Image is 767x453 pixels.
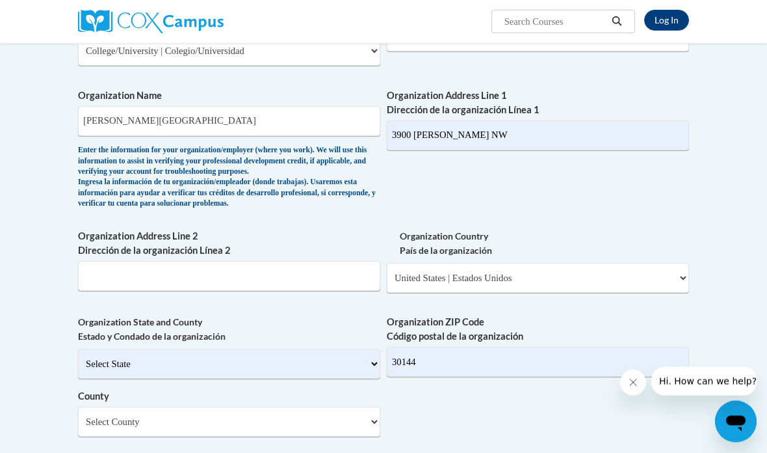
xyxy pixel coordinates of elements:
[78,146,380,210] div: Enter the information for your organization/employer (where you work). We will use this informati...
[387,316,689,344] label: Organization ZIP Code Código postal de la organización
[607,14,627,29] button: Search
[503,14,607,29] input: Search Courses
[387,230,689,258] label: Organization Country País de la organización
[715,401,757,443] iframe: Button to launch messaging window
[78,262,380,292] input: Metadata input
[78,230,380,258] label: Organization Address Line 2 Dirección de la organización Línea 2
[78,89,380,103] label: Organization Name
[78,107,380,137] input: Metadata input
[387,89,689,118] label: Organization Address Line 1 Dirección de la organización Línea 1
[651,367,757,396] iframe: Message from company
[78,316,380,344] label: Organization State and County Estado y Condado de la organización
[387,348,689,377] input: Metadata input
[78,10,224,33] img: Cox Campus
[387,121,689,151] input: Metadata input
[644,10,689,31] a: Log In
[78,390,380,404] label: County
[620,370,646,396] iframe: Close message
